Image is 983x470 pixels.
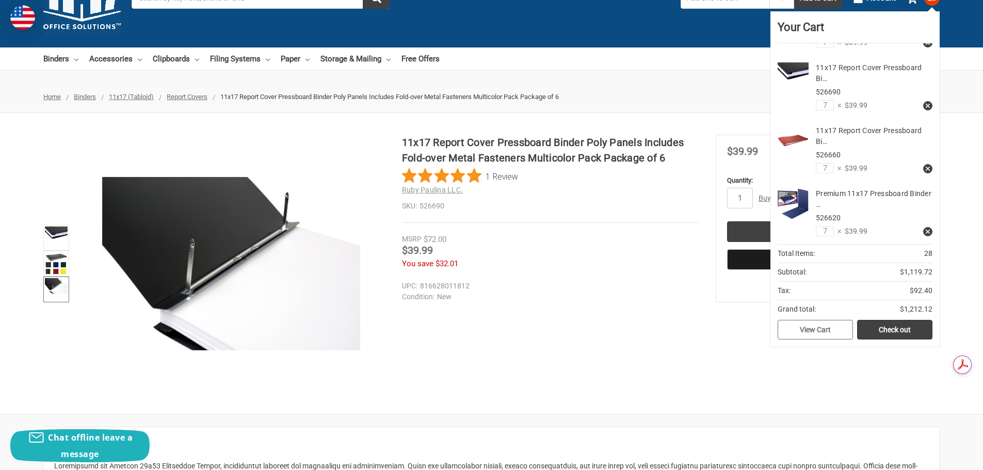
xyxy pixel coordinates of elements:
[402,135,699,166] h1: 11x17 Report Cover Pressboard Binder Poly Panels Includes Fold-over Metal Fasteners Multicolor Pa...
[900,267,932,278] span: $1,119.72
[402,186,463,194] a: Ruby Paulina LLC.
[486,168,518,184] span: 1 Review
[816,189,931,208] a: Premium 11x17 Pressboard Binder …
[816,126,922,145] a: 11x17 Report Cover Pressboard Bi…
[210,47,270,70] a: Filing Systems
[402,281,417,291] dt: UPC:
[402,201,699,212] dd: 526690
[910,285,932,296] span: $92.40
[778,19,932,43] div: Your Cart
[841,163,867,174] span: $39.99
[402,168,518,184] button: Rated 5 out of 5 stars from 1 reviews. Jump to reviews.
[402,291,434,302] dt: Condition:
[841,100,867,111] span: $39.99
[402,201,417,212] dt: SKU:
[10,429,150,462] button: Chat offline leave a message
[778,248,815,259] span: Total Items:
[778,267,807,278] span: Subtotal:
[778,320,853,339] a: View Cart
[759,194,824,202] a: Buy in bulk and save
[778,125,809,156] img: 11x17 Report Cover Pressboard Binder Poly Panels Includes Fold-over Metal Fasteners Red Package of 6
[778,188,809,219] img: 11x17 Report Cover Pressboard Binder Poly Panels Includes Fold-over Metal Fasteners Blue Package ...
[45,226,68,240] img: 11x17 Report Cover Pressboard Binder Poly Panels Includes Fold-over Metal Fasteners Multicolor Pa...
[857,320,932,339] a: Check out
[10,5,35,30] img: duty and tax information for United States
[778,285,791,296] span: Tax:
[816,63,922,83] a: 11x17 Report Cover Pressboard Bi…
[45,278,68,294] img: Ruby Paulina 11x17 Pressboard Binder
[402,281,694,291] dd: 816628011812
[153,47,199,70] a: Clipboards
[89,47,142,70] a: Accessories
[834,163,841,174] span: ×
[436,259,458,268] span: $32.01
[402,244,433,256] span: $39.99
[43,47,78,70] a: Binders
[727,249,928,270] button: Get a Quote
[402,291,694,302] dd: New
[727,221,928,242] input: Add to Cart
[727,145,758,157] span: $39.99
[834,226,841,237] span: ×
[220,93,559,101] span: 11x17 Report Cover Pressboard Binder Poly Panels Includes Fold-over Metal Fasteners Multicolor Pa...
[402,234,422,245] div: MSRP
[816,151,841,159] span: 526660
[109,93,154,101] a: 11x17 (Tabloid)
[424,235,446,244] span: $72.00
[320,47,391,70] a: Storage & Mailing
[54,438,929,453] h2: Description
[834,100,841,111] span: ×
[48,432,133,460] span: Chat offline leave a message
[816,88,841,96] span: 526690
[45,252,68,275] img: 11x17 Report Cover Pressboard Binder Poly Panels Includes Fold-over Metal Fasteners Multicolor Pa...
[778,62,809,81] img: 11x17 Report Cover Pressboard Binder Poly Panels Includes Fold-over Metal Fasteners Multicolor Pa...
[401,47,440,70] a: Free Offers
[924,248,932,259] span: 28
[841,226,867,237] span: $39.99
[778,304,816,315] span: Grand total:
[402,259,433,268] span: You save
[900,304,932,315] span: $1,212.12
[43,93,61,101] a: Home
[74,93,96,101] a: Binders
[727,175,928,186] label: Quantity:
[816,214,841,222] span: 526620
[102,177,360,350] img: 11x17 Report Cover Pressboard Binder Poly Panels Includes Fold-over Metal Fasteners Multicolor Pa...
[167,93,207,101] a: Report Covers
[281,47,310,70] a: Paper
